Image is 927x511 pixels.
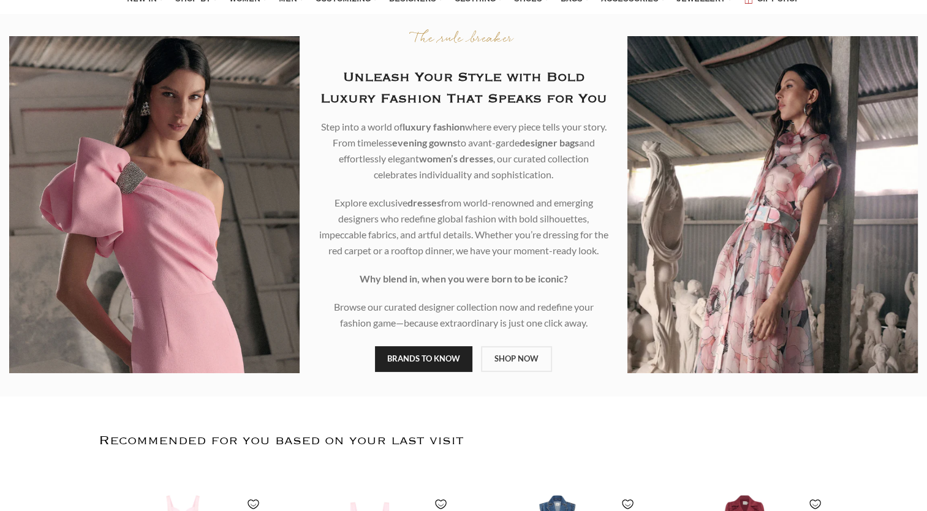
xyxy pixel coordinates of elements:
[360,273,568,284] strong: Why blend in, when you were born to be iconic?
[520,137,579,148] b: designer bags
[318,31,608,48] p: The rule breaker
[375,346,472,372] a: BRANDS TO KNOW
[318,119,608,183] p: Step into a world of where every piece tells your story. From timeless to avant-garde and effortl...
[481,346,552,372] a: SHOP NOW
[318,67,608,110] h2: Unleash Your Style with Bold Luxury Fashion That Speaks for You
[407,197,441,208] b: dresses
[318,299,608,331] p: Browse our curated designer collection now and redefine your fashion game—because extraordinary i...
[318,195,608,259] p: Explore exclusive from world-renowned and emerging designers who redefine global fashion with bol...
[99,409,829,473] h2: Recommended for you based on your last visit
[392,137,457,148] b: evening gowns
[419,153,493,164] b: women’s dresses
[403,121,465,132] b: luxury fashion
